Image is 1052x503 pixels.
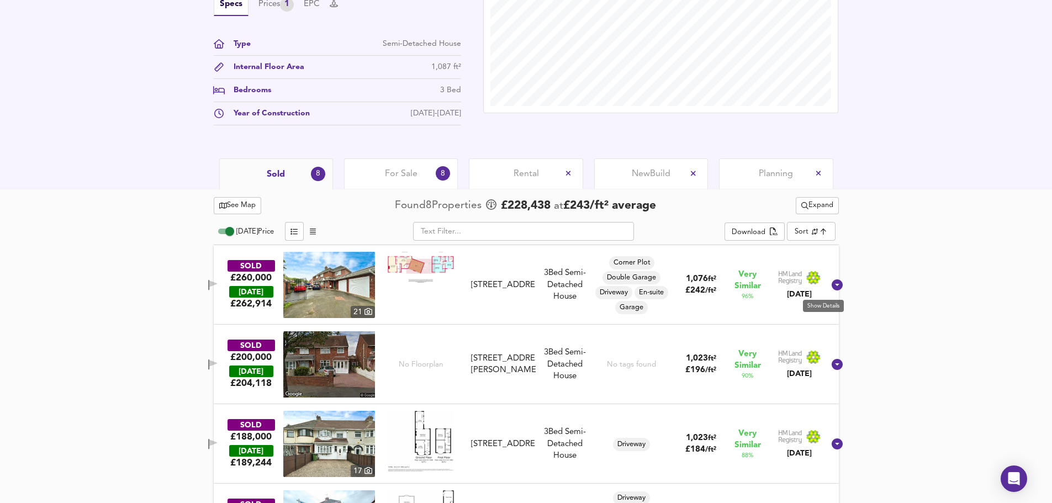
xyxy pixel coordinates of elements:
img: Floorplan [388,252,454,283]
div: Garage [615,301,648,314]
div: 3 Bed Semi-Detached House [540,426,590,462]
span: £ 196 [685,366,716,374]
div: [STREET_ADDRESS] [471,438,535,450]
div: [DATE] [229,366,273,377]
svg: Show Details [831,358,844,371]
div: SOLD£260,000 [DATE]£262,914property thumbnail 21 Floorplan[STREET_ADDRESS]3Bed Semi-Detached Hous... [214,245,839,325]
span: £ 189,244 [230,457,272,469]
span: ft² [708,355,716,362]
img: Land Registry [778,430,821,444]
div: [STREET_ADDRESS] [471,279,535,291]
div: En-suite [635,286,668,299]
span: Driveway [595,288,632,298]
a: property thumbnail 17 [283,411,375,477]
svg: Show Details [831,437,844,451]
div: [DATE] [229,445,273,457]
span: [DATE] Price [236,228,274,235]
div: [DATE]-[DATE] [411,108,461,119]
button: Download [725,223,785,241]
input: Text Filter... [413,222,634,241]
div: 3 Bed Semi-Detached House [540,267,590,303]
img: Land Registry [778,350,821,364]
img: property thumbnail [283,411,375,477]
div: Driveway [613,438,650,451]
div: SOLD£188,000 [DATE]£189,244property thumbnail 17 Floorplan[STREET_ADDRESS]3Bed Semi-Detached Hous... [214,404,839,484]
div: Double Garage [602,271,660,284]
span: Driveway [613,493,650,503]
span: For Sale [385,168,417,180]
span: £ 262,914 [230,298,272,310]
div: Driveway [595,286,632,299]
div: Semi-Detached House [383,38,461,50]
button: Expand [796,197,839,214]
div: SOLD [228,340,275,351]
span: 1,023 [686,434,708,442]
span: Very Similar [734,269,761,292]
img: property thumbnail [283,252,375,318]
div: Sort [787,222,835,241]
span: Driveway [613,440,650,449]
div: Year of Construction [225,108,310,119]
div: 8 [311,167,325,181]
div: 21 [351,306,375,318]
span: Double Garage [602,273,660,283]
span: Very Similar [734,348,761,372]
div: Open Intercom Messenger [1001,465,1027,492]
span: / ft² [705,367,716,374]
span: £ 184 [685,446,716,454]
span: 1,076 [686,275,708,283]
span: / ft² [705,287,716,294]
div: [DATE] [778,368,821,379]
span: Corner Plot [609,258,654,268]
div: 3 Bed Semi-Detached House [540,347,590,382]
button: See Map [214,197,262,214]
span: ft² [708,276,716,283]
span: 88 % [742,451,753,460]
div: Internal Floor Area [225,61,304,73]
div: Corner Plot [609,256,654,269]
div: £188,000 [230,431,272,443]
a: property thumbnail 21 [283,252,375,318]
span: £ 228,438 [501,198,551,214]
span: No Floorplan [399,359,443,370]
span: Rental [514,168,539,180]
span: at [554,201,563,211]
div: [DATE] [778,448,821,459]
span: 90 % [742,372,753,380]
span: En-suite [635,288,668,298]
img: Land Registry [778,271,821,285]
img: Floorplan [388,411,454,472]
span: / ft² [705,446,716,453]
div: Download [732,226,765,239]
span: ft² [708,435,716,442]
span: Garage [615,303,648,313]
div: split button [796,197,839,214]
div: 17 [351,465,375,477]
div: [DATE] [778,289,821,300]
span: 96 % [742,292,753,301]
div: SOLD [228,260,275,272]
span: See Map [219,199,256,212]
div: [STREET_ADDRESS][PERSON_NAME] [471,353,535,377]
div: SOLD£200,000 [DATE]£204,118No Floorplan[STREET_ADDRESS][PERSON_NAME]3Bed Semi-Detached HouseNo ta... [214,325,839,404]
div: 8 [436,166,450,181]
span: New Build [632,168,670,180]
span: £ 242 [685,287,716,295]
div: No tags found [607,359,656,370]
div: 1,087 ft² [431,61,461,73]
span: £ 204,118 [230,377,272,389]
div: Sort [795,226,808,237]
span: Planning [759,168,793,180]
span: Expand [801,199,833,212]
span: Very Similar [734,428,761,451]
div: [DATE] [229,286,273,298]
span: Sold [267,168,285,181]
div: SOLD [228,419,275,431]
div: split button [725,223,785,241]
span: £ 243 / ft² average [563,200,656,211]
div: Type [225,38,251,50]
img: streetview [283,331,375,398]
span: 1,023 [686,354,708,363]
div: Bedrooms [225,84,271,96]
div: 3 Bed [440,84,461,96]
